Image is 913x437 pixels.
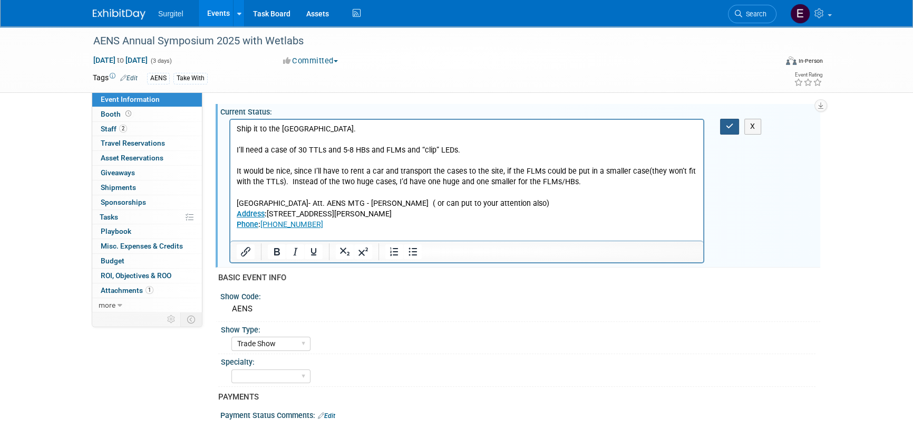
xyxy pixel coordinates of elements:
span: Asset Reservations [101,154,163,162]
button: Underline [305,244,323,259]
span: Shipments [101,183,136,192]
div: In-Person [798,57,823,65]
button: Committed [279,55,342,66]
div: Current Status: [220,104,820,117]
a: Booth [92,107,202,121]
span: Booth [101,110,133,118]
span: Attachments [101,286,153,294]
button: Bold [268,244,286,259]
span: Sponsorships [101,198,146,206]
button: Insert/edit link [237,244,255,259]
a: Edit [120,74,138,82]
div: Event Format [714,55,823,71]
img: Format-Inperson.png [786,56,797,65]
button: Subscript [336,244,354,259]
button: X [744,119,761,134]
span: Search [742,10,766,18]
span: (3 days) [150,58,172,64]
div: Payment Status Comments: [220,407,820,421]
a: ROI, Objectives & ROO [92,269,202,283]
a: Event Information [92,92,202,107]
td: Toggle Event Tabs [181,312,202,326]
button: Bullet list [404,244,422,259]
span: Tasks [100,213,118,221]
span: Staff [101,125,127,133]
span: 2 [119,125,127,132]
span: Budget [101,256,124,265]
span: Event Information [101,95,160,103]
div: PAYMENTS [218,392,812,403]
span: Surgitel [158,9,183,18]
span: ROI, Objectives & ROO [101,271,171,280]
td: Tags [93,72,138,84]
div: BASIC EVENT INFO [218,272,812,283]
a: Playbook [92,224,202,239]
td: Personalize Event Tab Strip [162,312,181,326]
div: AENS Annual Symposium 2025 with Wetlabs [90,32,761,51]
a: Search [728,5,776,23]
a: Sponsorships [92,195,202,210]
span: to [115,56,125,64]
span: 1 [145,286,153,294]
a: Tasks [92,210,202,224]
div: Show Code: [220,289,820,302]
button: Italic [286,244,304,259]
a: Giveaways [92,166,202,180]
div: AENS [228,301,812,317]
div: Event Rating [794,72,822,78]
span: Misc. Expenses & Credits [101,242,183,250]
span: Booth not reserved yet [123,110,133,118]
a: Travel Reservations [92,136,202,150]
a: Shipments [92,180,202,195]
span: Travel Reservations [101,139,165,147]
button: Numbered list [385,244,403,259]
a: Budget [92,254,202,268]
img: Event Coordinator [790,4,810,24]
div: Specialty: [221,354,815,367]
span: more [99,301,115,309]
iframe: Rich Text Area [230,120,703,241]
a: more [92,298,202,312]
span: Playbook [101,227,131,235]
div: AENS [147,73,170,84]
div: Take With [173,73,208,84]
a: Edit [318,412,335,420]
span: Giveaways [101,168,135,177]
a: Misc. Expenses & Credits [92,239,202,253]
button: Superscript [354,244,372,259]
div: Show Type: [221,322,815,335]
img: ExhibitDay [93,9,145,20]
a: Asset Reservations [92,151,202,165]
a: Staff2 [92,122,202,136]
span: [DATE] [DATE] [93,55,148,65]
a: Attachments1 [92,283,202,298]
